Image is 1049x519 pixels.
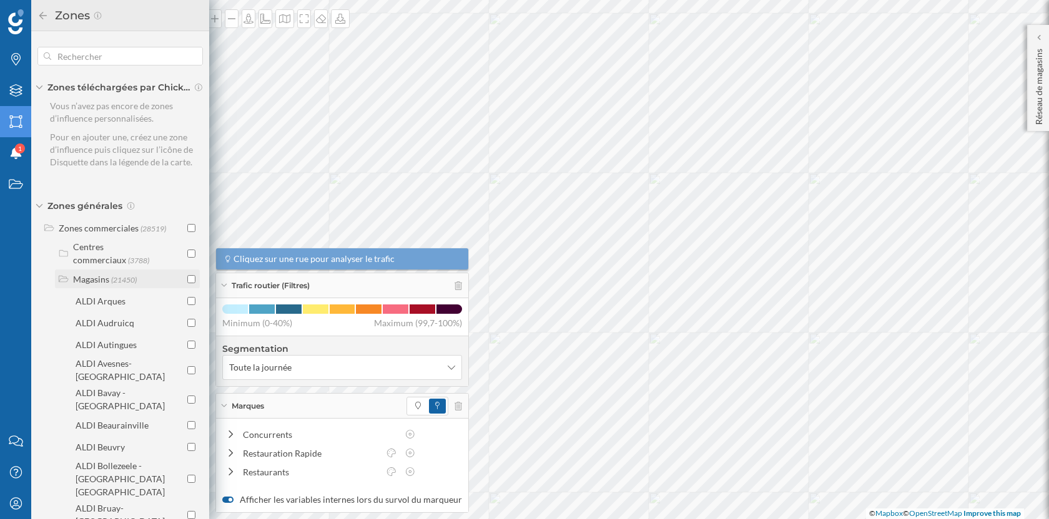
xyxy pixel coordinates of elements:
label: Afficher les variables internes lors du survol du marqueur [222,493,462,506]
div: ALDI Bavay - [GEOGRAPHIC_DATA] [76,387,165,411]
div: © © [866,508,1024,519]
div: Concurrents [243,428,398,441]
span: 1 [18,142,22,155]
h4: Segmentation [222,342,462,355]
div: Magasins [73,274,109,284]
h2: Zones [49,6,93,26]
span: (3788) [128,256,149,265]
span: Trafic routier (Filtres) [232,280,310,291]
p: Réseau de magasins [1033,44,1045,125]
div: ALDI Autingues [76,339,137,350]
div: Centres commerciaux [73,241,126,265]
div: ALDI Arques [76,296,126,306]
img: Logo Geoblink [8,9,24,34]
span: Cliquez sur une rue pour analyser le trafic [234,253,395,265]
p: Vous n’avez pas encore de zones d’influence personnalisées. [50,100,203,125]
span: Toute la journée [229,361,292,374]
div: ALDI Audruicq [76,318,134,328]
div: Restauration Rapide [243,447,379,460]
span: Zones générales [47,200,122,212]
div: ALDI Bollezeele - [GEOGRAPHIC_DATA] [GEOGRAPHIC_DATA] [76,460,165,497]
span: Support [26,9,71,20]
div: Zones commerciales [59,223,139,233]
div: ALDI Avesnes-[GEOGRAPHIC_DATA] [76,358,165,382]
p: Pour en ajouter une, créez une zone d’influence puis cliquez sur l’icône de Disquette dans la lég... [50,131,203,168]
a: Mapbox [875,508,903,518]
div: Restaurants [243,465,379,478]
span: Zones téléchargées par Chicken Street [47,81,191,94]
div: ALDI Beuvry [76,442,125,452]
a: OpenStreetMap [909,508,962,518]
span: (21450) [111,275,137,284]
span: Marques [232,400,264,412]
span: Minimum (0-40%) [222,317,292,329]
div: ALDI Beaurainville [76,420,149,430]
a: Improve this map [963,508,1021,518]
span: (28519) [140,224,166,233]
span: Maximum (99,7-100%) [374,317,462,329]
